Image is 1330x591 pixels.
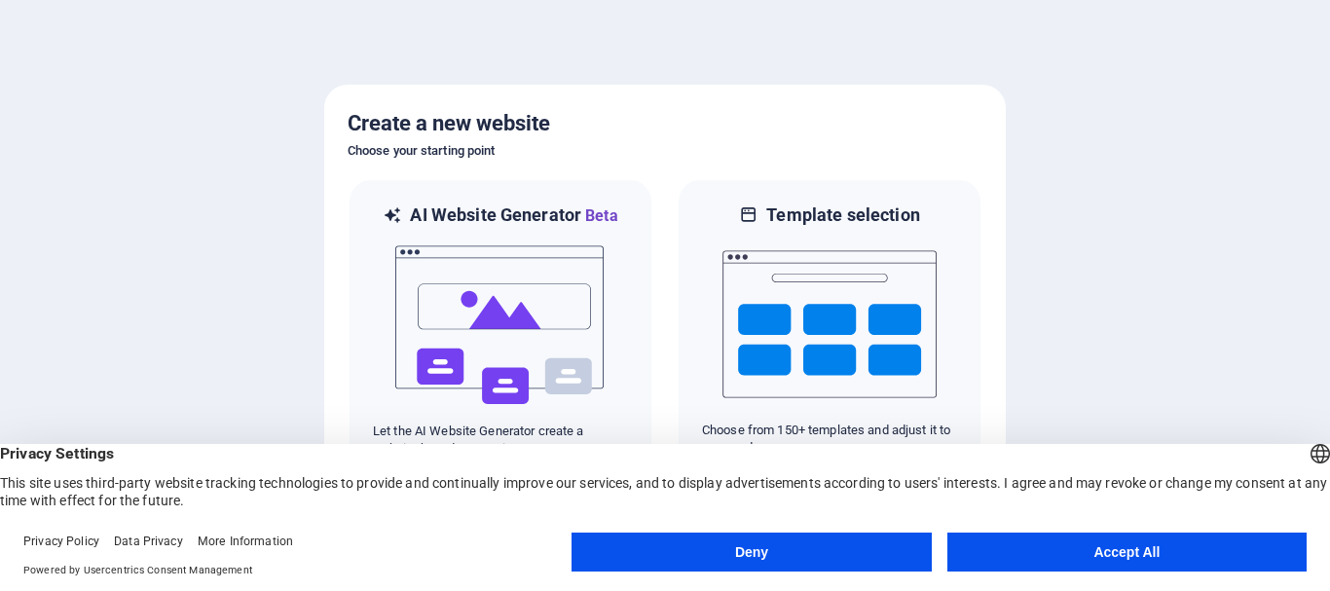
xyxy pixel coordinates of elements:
[766,203,919,227] h6: Template selection
[348,108,982,139] h5: Create a new website
[677,178,982,483] div: Template selectionChoose from 150+ templates and adjust it to you needs.
[702,422,957,457] p: Choose from 150+ templates and adjust it to you needs.
[373,423,628,458] p: Let the AI Website Generator create a website based on your input.
[348,139,982,163] h6: Choose your starting point
[410,203,617,228] h6: AI Website Generator
[581,206,618,225] span: Beta
[348,178,653,483] div: AI Website GeneratorBetaaiLet the AI Website Generator create a website based on your input.
[393,228,608,423] img: ai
